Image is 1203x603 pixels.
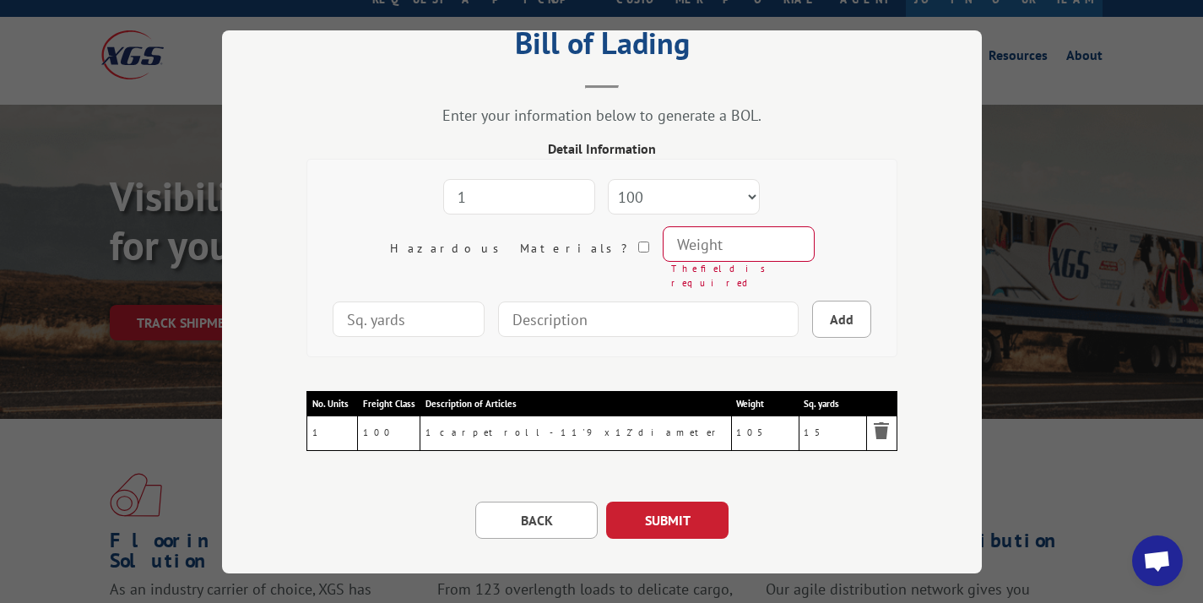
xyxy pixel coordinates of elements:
[637,242,648,253] input: Hazardous Materials?
[357,416,420,450] td: 100
[799,416,866,450] td: 15
[306,391,357,416] th: No. Units
[306,106,897,125] div: Enter your information below to generate a BOL.
[420,416,731,450] td: 1 carpet roll - 11'9 x 12" diameter
[333,301,485,337] input: Sq. yards
[606,501,729,538] button: SUBMIT
[731,391,799,416] th: Weight
[357,391,420,416] th: Freight Class
[670,262,814,290] div: The field is required
[443,179,595,215] input: Shipping Units
[306,416,357,450] td: 1
[1132,535,1183,586] a: Open chat
[306,139,897,159] div: Detail Information
[731,416,799,450] td: 105
[389,241,648,256] label: Hazardous Materials?
[498,301,799,337] input: Description
[871,421,891,441] img: Remove item
[662,226,814,262] input: Weight
[420,391,731,416] th: Description of Articles
[475,501,598,538] button: BACK
[306,31,897,63] h2: Bill of Lading
[799,391,866,416] th: Sq. yards
[812,301,871,338] button: Add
